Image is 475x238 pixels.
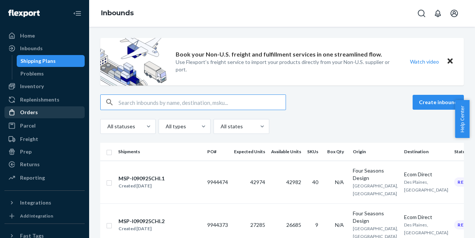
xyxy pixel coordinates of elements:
[20,83,44,90] div: Inventory
[353,167,398,182] div: Four Seasons Design
[101,9,134,17] a: Inbounds
[4,120,85,132] a: Parcel
[70,6,85,21] button: Close Navigation
[250,179,265,185] span: 42974
[20,135,38,143] div: Freight
[20,96,59,103] div: Replenishments
[401,143,451,161] th: Destination
[20,199,51,206] div: Integrations
[315,222,318,228] span: 9
[286,222,301,228] span: 26685
[353,210,398,225] div: Four Seasons Design
[4,197,85,209] button: Integrations
[165,123,166,130] input: All types
[268,143,304,161] th: Available Units
[176,58,396,73] p: Use Flexport’s freight service to import your products directly from your Non-U.S. supplier or port.
[4,133,85,145] a: Freight
[312,179,318,185] span: 40
[118,175,165,182] div: MSP-I090925CHI.1
[204,143,231,161] th: PO#
[430,6,445,21] button: Open notifications
[404,213,448,221] div: Ecom Direct
[20,161,40,168] div: Returns
[231,143,268,161] th: Expected Units
[324,143,350,161] th: Box Qty
[118,95,286,110] input: Search inbounds by name, destination, msku...
[4,158,85,170] a: Returns
[455,100,469,138] button: Help Center
[118,182,165,190] div: Created [DATE]
[4,80,85,92] a: Inventory
[445,56,455,67] button: Close
[118,225,165,232] div: Created [DATE]
[413,95,464,110] button: Create inbound
[404,222,448,235] span: Des Plaines, [GEOGRAPHIC_DATA]
[220,123,221,130] input: All states
[286,179,301,185] span: 42982
[20,148,32,155] div: Prep
[404,179,448,193] span: Des Plaines, [GEOGRAPHIC_DATA]
[4,94,85,106] a: Replenishments
[20,109,38,116] div: Orders
[4,42,85,54] a: Inbounds
[8,10,40,17] img: Flexport logo
[17,55,85,67] a: Shipping Plans
[404,171,448,178] div: Ecom Direct
[20,32,35,39] div: Home
[20,174,45,181] div: Reporting
[20,70,44,77] div: Problems
[20,57,56,65] div: Shipping Plans
[115,143,204,161] th: Shipments
[4,172,85,184] a: Reporting
[204,161,231,203] td: 9944474
[20,122,36,129] div: Parcel
[335,179,344,185] span: N/A
[353,183,398,196] span: [GEOGRAPHIC_DATA], [GEOGRAPHIC_DATA]
[4,106,85,118] a: Orders
[20,213,53,219] div: Add Integration
[335,222,344,228] span: N/A
[118,218,165,225] div: MSP-I090925CHI.2
[4,146,85,158] a: Prep
[350,143,401,161] th: Origin
[4,30,85,42] a: Home
[4,212,85,221] a: Add Integration
[304,143,324,161] th: SKUs
[176,50,382,59] p: Book your Non-U.S. freight and fulfillment services in one streamlined flow.
[20,45,43,52] div: Inbounds
[95,3,140,24] ol: breadcrumbs
[414,6,429,21] button: Open Search Box
[17,68,85,80] a: Problems
[405,56,444,67] button: Watch video
[447,6,462,21] button: Open account menu
[250,222,265,228] span: 27285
